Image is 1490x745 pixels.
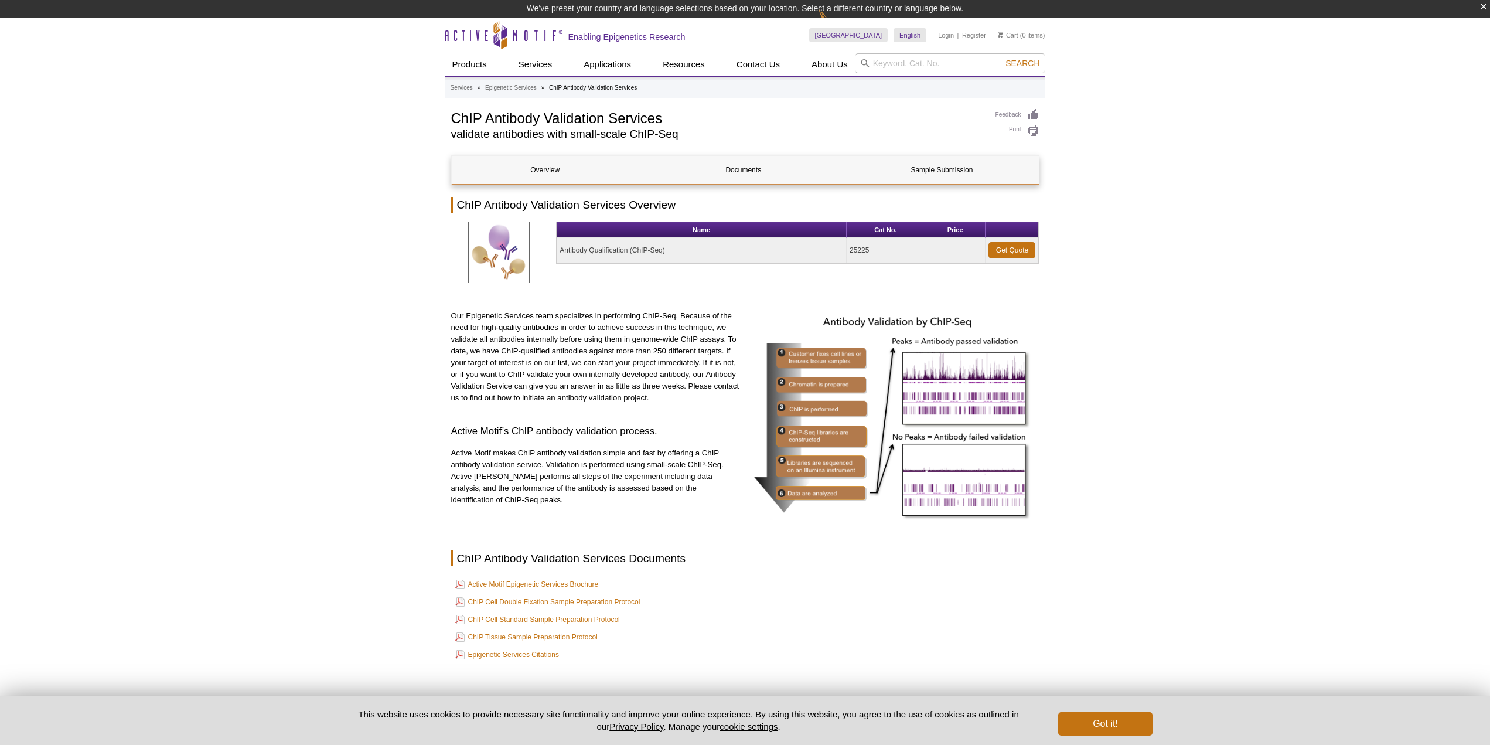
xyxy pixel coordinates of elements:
[451,129,984,140] h2: validate antibodies with small-scale ChIP-Seq
[485,83,537,93] a: Epigenetic Services
[1005,59,1039,68] span: Search
[819,9,850,36] img: Change Here
[656,53,712,76] a: Resources
[720,722,778,732] button: cookie settings
[998,32,1003,38] img: Your Cart
[848,156,1035,184] a: Sample Submission
[998,28,1045,42] li: (0 items)
[1058,712,1152,736] button: Got it!
[609,722,663,732] a: Privacy Policy
[452,156,639,184] a: Overview
[451,424,741,438] h3: Active Motif’s ChIP antibody validation process.
[512,53,560,76] a: Services
[451,108,984,126] h1: ChIP Antibody Validation Services
[445,53,494,76] a: Products
[451,83,473,93] a: Services
[455,613,620,627] a: ChIP Cell Standard Sample Preparation Protocol
[577,53,638,76] a: Applications
[468,222,530,283] img: ChIP Validated Antibody Service
[962,31,986,39] a: Register
[541,84,545,91] li: »
[855,53,1045,73] input: Keyword, Cat. No.
[938,31,954,39] a: Login
[451,447,741,506] p: Active Motif makes ChIP antibody validation simple and fast by offering a ChIP antibody validatio...
[650,156,837,184] a: Documents
[557,238,847,263] td: Antibody Qualification (ChIP-Seq)
[338,708,1039,733] p: This website uses cookies to provide necessary site functionality and improve your online experie...
[729,53,787,76] a: Contact Us
[995,108,1039,121] a: Feedback
[478,84,481,91] li: »
[998,31,1018,39] a: Cart
[455,577,599,591] a: Active Motif Epigenetic Services Brochure
[455,595,640,609] a: ChIP Cell Double Fixation Sample Preparation Protocol
[451,197,1039,213] h2: ChIP Antibody Validation Services Overview
[957,28,959,42] li: |
[847,238,925,263] td: 25225
[809,28,888,42] a: [GEOGRAPHIC_DATA]
[749,310,1039,526] img: Flowchart of illustrating the ChIP-Seq procedure used by Active Motif Epigenetic Services to vali...
[557,222,847,238] th: Name
[1002,58,1043,69] button: Search
[455,630,598,644] a: ChIP Tissue Sample Preparation Protocol
[451,550,1039,566] h2: ChIP Antibody Validation Services Documents
[988,242,1035,258] a: Get Quote
[451,310,741,404] p: Our Epigenetic Services team specializes in performing ChIP-Seq. Because of the need for high-qua...
[894,28,926,42] a: English
[455,648,559,662] a: Epigenetic Services Citations
[925,222,986,238] th: Price
[568,32,686,42] h2: Enabling Epigenetics Research
[549,84,637,91] li: ChIP Antibody Validation Services
[804,53,855,76] a: About Us
[995,124,1039,137] a: Print
[847,222,925,238] th: Cat No.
